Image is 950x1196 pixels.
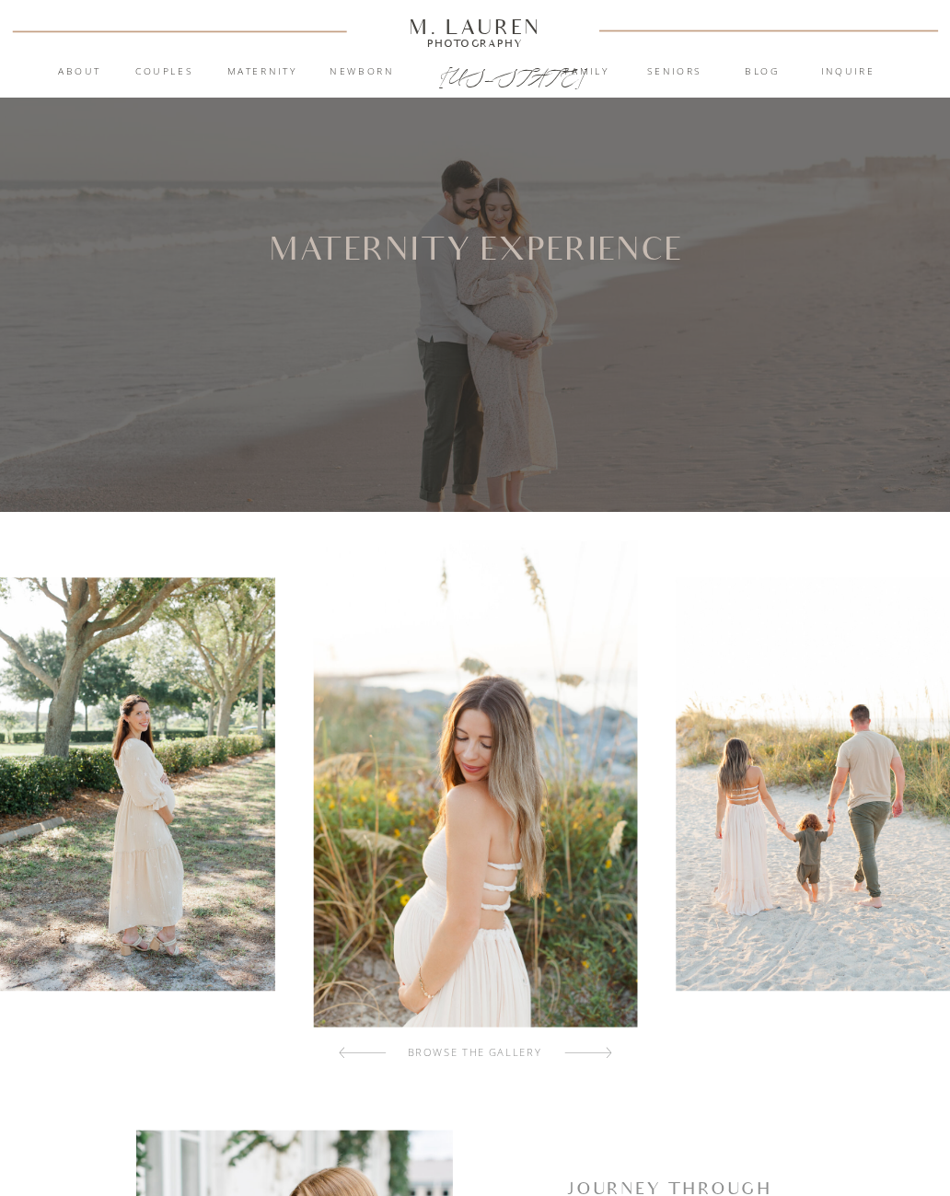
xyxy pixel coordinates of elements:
[631,64,717,80] a: Seniors
[805,64,891,80] a: inquire
[544,64,630,80] a: Family
[122,64,207,80] a: Couples
[720,64,805,80] a: blog
[49,64,110,80] a: About
[219,64,305,80] a: Maternity
[439,65,511,85] a: [US_STATE]
[266,235,685,266] h1: Maternity Experience
[314,541,637,1028] img: Pregnant mother standing on the beach looking down over her shoulder at sunrise
[319,64,405,80] a: Newborn
[402,39,548,47] a: Photography
[362,18,588,36] a: M. Lauren
[380,1045,570,1061] div: browse the gallery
